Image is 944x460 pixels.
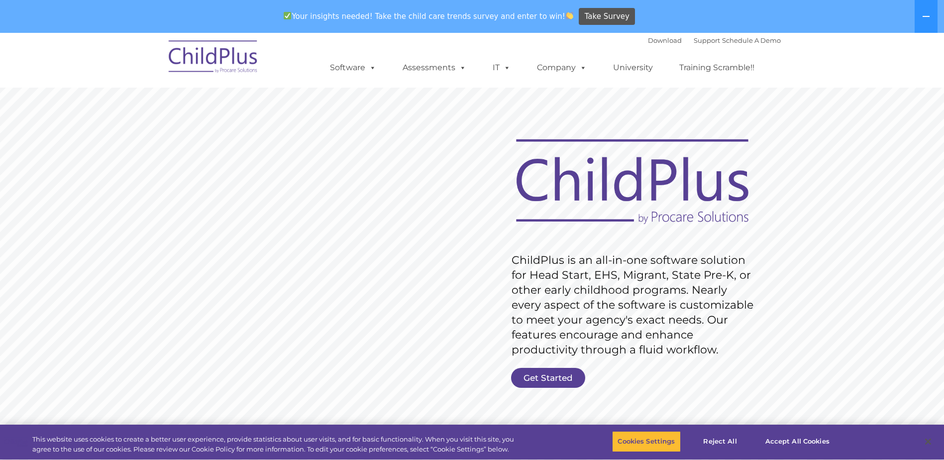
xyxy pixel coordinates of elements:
[760,431,835,452] button: Accept All Cookies
[284,12,291,19] img: ✅
[164,33,263,83] img: ChildPlus by Procare Solutions
[689,431,751,452] button: Reject All
[32,435,519,454] div: This website uses cookies to create a better user experience, provide statistics about user visit...
[603,58,663,78] a: University
[393,58,476,78] a: Assessments
[669,58,764,78] a: Training Scramble!!
[612,431,680,452] button: Cookies Settings
[917,431,939,453] button: Close
[280,6,578,26] span: Your insights needed! Take the child care trends survey and enter to win!
[511,368,585,388] a: Get Started
[527,58,597,78] a: Company
[320,58,386,78] a: Software
[483,58,521,78] a: IT
[722,36,781,44] a: Schedule A Demo
[648,36,781,44] font: |
[566,12,573,19] img: 👏
[579,8,635,25] a: Take Survey
[512,253,758,357] rs-layer: ChildPlus is an all-in-one software solution for Head Start, EHS, Migrant, State Pre-K, or other ...
[585,8,629,25] span: Take Survey
[694,36,720,44] a: Support
[648,36,682,44] a: Download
